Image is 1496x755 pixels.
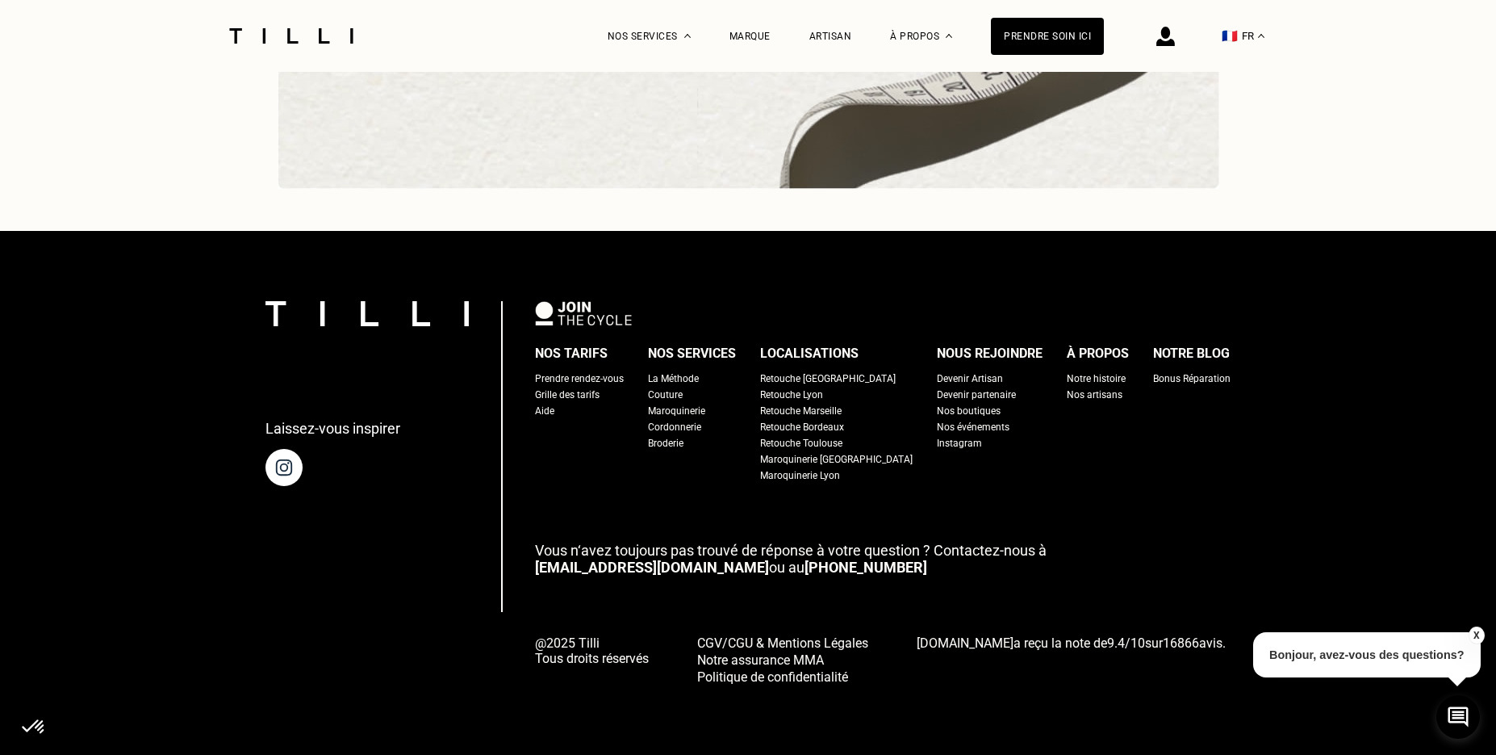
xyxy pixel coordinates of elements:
a: Notre assurance MMA [697,651,868,668]
div: Nos services [648,342,736,366]
span: 16866 [1163,635,1199,651]
p: Laissez-vous inspirer [265,420,400,437]
a: [PHONE_NUMBER] [804,559,927,576]
img: Menu déroulant [684,34,691,38]
a: Couture [648,387,683,403]
img: logo Tilli [265,301,469,326]
div: À propos [1067,342,1129,366]
a: Nos boutiques [937,403,1001,419]
a: Maroquinerie [GEOGRAPHIC_DATA] [760,451,913,468]
span: @2025 Tilli [535,635,649,651]
a: Broderie [648,435,683,451]
p: ou au [535,542,1231,576]
span: 9.4 [1107,635,1125,651]
a: Retouche [GEOGRAPHIC_DATA] [760,371,896,387]
img: Logo du service de couturière Tilli [224,28,359,44]
span: a reçu la note de sur avis. [917,635,1226,651]
a: Retouche Toulouse [760,435,842,451]
a: Grille des tarifs [535,387,600,403]
a: Maroquinerie Lyon [760,468,840,484]
img: Menu déroulant à propos [946,34,952,38]
a: Prendre soin ici [991,18,1104,55]
a: CGV/CGU & Mentions Légales [697,634,868,651]
a: Maroquinerie [648,403,705,419]
a: Cordonnerie [648,419,701,435]
a: Devenir Artisan [937,371,1003,387]
span: CGV/CGU & Mentions Légales [697,635,868,651]
a: [EMAIL_ADDRESS][DOMAIN_NAME] [535,559,769,576]
a: Devenir partenaire [937,387,1016,403]
a: Nos artisans [1067,387,1122,403]
div: Localisations [760,342,859,366]
p: Bonjour, avez-vous des questions? [1253,632,1481,677]
a: Retouche Lyon [760,387,823,403]
a: Artisan [809,31,852,42]
span: Notre assurance MMA [697,652,824,668]
a: Marque [729,31,771,42]
img: logo Join The Cycle [535,301,632,325]
a: Instagram [937,435,982,451]
img: menu déroulant [1258,34,1264,38]
div: Nos tarifs [535,342,608,366]
span: Vous n‘avez toujours pas trouvé de réponse à votre question ? Contactez-nous à [535,542,1047,559]
a: Nos événements [937,419,1009,435]
span: / [1107,635,1145,651]
a: Retouche Bordeaux [760,419,844,435]
div: Notre blog [1153,342,1230,366]
a: Retouche Marseille [760,403,842,419]
a: Bonus Réparation [1153,371,1231,387]
div: Nous rejoindre [937,342,1043,366]
button: X [1468,627,1484,644]
span: [DOMAIN_NAME] [917,635,1013,651]
a: Prendre rendez-vous [535,371,624,387]
span: Tous droits réservés [535,651,649,666]
a: Aide [535,403,554,419]
a: Politique de confidentialité [697,668,868,685]
a: Notre histoire [1067,371,1126,387]
span: Politique de confidentialité [697,669,848,685]
img: icône connexion [1156,27,1175,46]
span: 🇫🇷 [1222,28,1238,44]
img: page instagram de Tilli une retoucherie à domicile [265,449,303,486]
a: La Méthode [648,371,699,387]
span: 10 [1130,635,1145,651]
